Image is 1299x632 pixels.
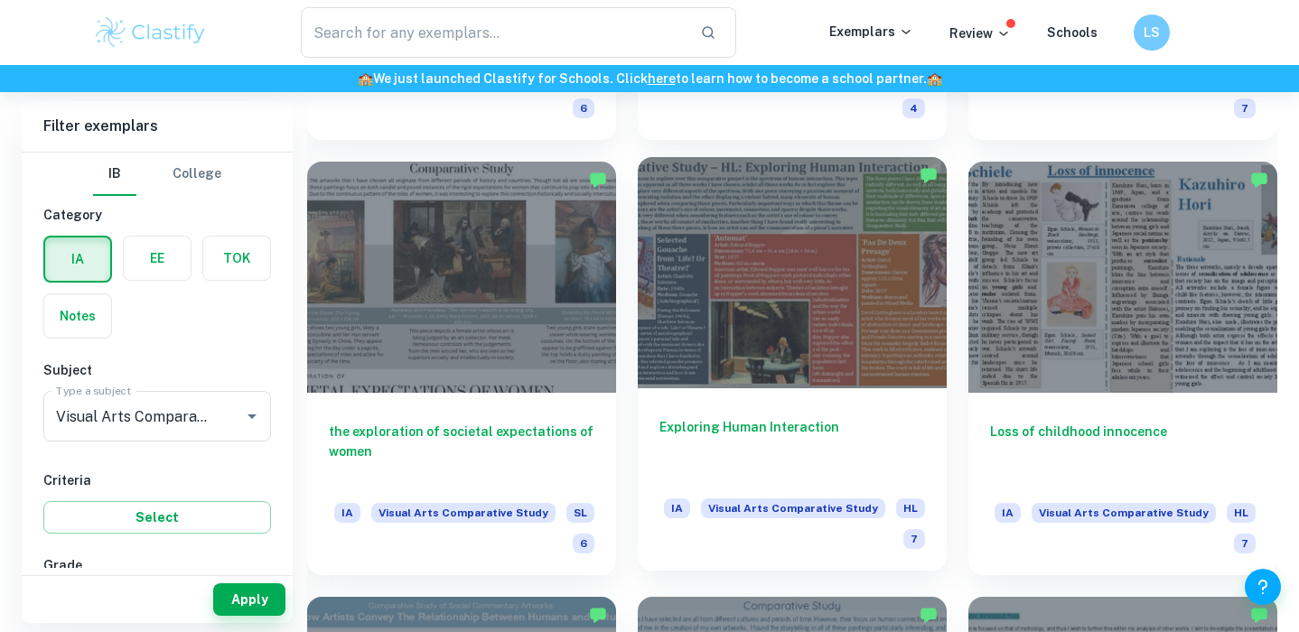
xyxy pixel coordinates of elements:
[213,583,285,616] button: Apply
[701,498,885,518] span: Visual Arts Comparative Study
[45,237,110,281] button: IA
[43,205,271,225] h6: Category
[239,404,265,429] button: Open
[43,360,271,380] h6: Subject
[56,383,131,398] label: Type a subject
[573,98,594,118] span: 6
[566,503,594,523] span: SL
[203,237,270,280] button: TOK
[1250,171,1268,189] img: Marked
[638,162,947,575] a: Exploring Human InteractionIAVisual Arts Comparative StudyHL7
[1250,606,1268,624] img: Marked
[307,162,616,575] a: the exploration of societal expectations of womenIAVisual Arts Comparative StudySL6
[1234,534,1256,553] span: 7
[43,555,271,575] h6: Grade
[43,501,271,534] button: Select
[371,503,556,523] span: Visual Arts Comparative Study
[44,294,111,338] button: Notes
[920,166,938,184] img: Marked
[589,606,607,624] img: Marked
[573,534,594,553] span: 6
[1047,25,1098,40] a: Schools
[990,422,1256,481] h6: Loss of childhood innocence
[124,237,191,280] button: EE
[589,171,607,189] img: Marked
[902,98,925,118] span: 4
[93,153,221,196] div: Filter type choice
[1134,14,1170,51] button: LS
[334,503,360,523] span: IA
[903,529,925,549] span: 7
[995,503,1021,523] span: IA
[1032,503,1216,523] span: Visual Arts Comparative Study
[93,14,208,51] img: Clastify logo
[301,7,686,58] input: Search for any exemplars...
[829,22,913,42] p: Exemplars
[1227,503,1256,523] span: HL
[358,71,373,86] span: 🏫
[93,153,136,196] button: IB
[927,71,942,86] span: 🏫
[1245,569,1281,605] button: Help and Feedback
[173,153,221,196] button: College
[648,71,676,86] a: here
[949,23,1011,43] p: Review
[664,498,690,518] span: IA
[896,498,925,518] span: HL
[968,162,1277,575] a: Loss of childhood innocenceIAVisual Arts Comparative StudyHL7
[43,470,271,490] h6: Criteria
[659,417,925,477] h6: Exploring Human Interaction
[920,606,938,624] img: Marked
[4,69,1295,88] h6: We just launched Clastify for Schools. Click to learn how to become a school partner.
[329,422,594,481] h6: the exploration of societal expectations of women
[22,101,293,152] h6: Filter exemplars
[1142,23,1163,42] h6: LS
[1234,98,1256,118] span: 7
